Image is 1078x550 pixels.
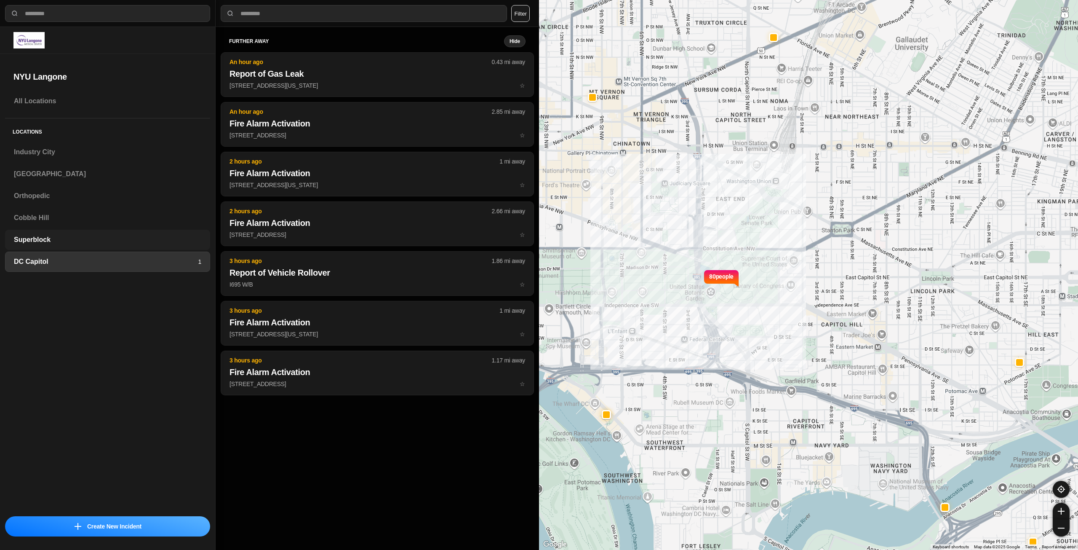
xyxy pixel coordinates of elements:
[974,545,1020,549] span: Map data ©2025 Google
[14,213,201,223] h3: Cobble Hill
[14,235,201,245] h3: Superblock
[499,157,525,166] p: 1 mi away
[14,191,201,201] h3: Orthopedic
[520,281,525,288] span: star
[734,268,740,287] img: notch
[14,96,201,106] h3: All Locations
[229,280,525,289] p: I695 W/B
[520,381,525,387] span: star
[511,5,530,22] button: Filter
[1053,503,1070,520] button: zoom-in
[510,38,520,45] small: Hide
[492,257,525,265] p: 1.86 mi away
[14,147,201,157] h3: Industry City
[87,522,141,531] p: Create New Incident
[229,131,525,140] p: [STREET_ADDRESS]
[229,167,525,179] h2: Fire Alarm Activation
[229,38,504,45] h5: further away
[221,201,534,246] button: 2 hours ago2.66 mi awayFire Alarm Activation[STREET_ADDRESS]star
[229,306,499,315] p: 3 hours ago
[229,356,492,365] p: 3 hours ago
[499,306,525,315] p: 1 mi away
[229,231,525,239] p: [STREET_ADDRESS]
[1058,525,1065,531] img: zoom-out
[520,82,525,89] span: star
[229,207,492,215] p: 2 hours ago
[221,380,534,387] a: 3 hours ago1.17 mi awayFire Alarm Activation[STREET_ADDRESS]star
[221,281,534,288] a: 3 hours ago1.86 mi awayReport of Vehicle RolloverI695 W/Bstar
[492,58,525,66] p: 0.43 mi away
[221,152,534,196] button: 2 hours ago1 mi awayFire Alarm Activation[STREET_ADDRESS][US_STATE]star
[226,9,235,18] img: search
[198,258,201,266] p: 1
[221,102,534,147] button: An hour ago2.85 mi awayFire Alarm Activation[STREET_ADDRESS]star
[229,58,492,66] p: An hour ago
[14,257,198,267] h3: DC Capitol
[492,107,525,116] p: 2.85 mi away
[221,231,534,238] a: 2 hours ago2.66 mi awayFire Alarm Activation[STREET_ADDRESS]star
[709,272,734,290] p: 80 people
[504,35,526,47] button: Hide
[221,251,534,296] button: 3 hours ago1.86 mi awayReport of Vehicle RolloverI695 W/Bstar
[229,267,525,279] h2: Report of Vehicle Rollover
[5,142,210,162] a: Industry City
[1058,508,1065,515] img: zoom-in
[13,32,45,48] img: logo
[1042,545,1075,549] a: Report a map error
[229,118,525,129] h2: Fire Alarm Activation
[229,317,525,328] h2: Fire Alarm Activation
[229,81,525,90] p: [STREET_ADDRESS][US_STATE]
[5,230,210,250] a: Superblock
[5,164,210,184] a: [GEOGRAPHIC_DATA]
[1057,486,1065,493] img: recenter
[221,301,534,346] button: 3 hours ago1 mi awayFire Alarm Activation[STREET_ADDRESS][US_STATE]star
[703,268,709,287] img: notch
[229,107,492,116] p: An hour ago
[1053,520,1070,537] button: zoom-out
[5,208,210,228] a: Cobble Hill
[229,257,492,265] p: 3 hours ago
[520,132,525,139] span: star
[229,380,525,388] p: [STREET_ADDRESS]
[5,186,210,206] a: Orthopedic
[5,118,210,142] h5: Locations
[520,331,525,338] span: star
[221,351,534,395] button: 3 hours ago1.17 mi awayFire Alarm Activation[STREET_ADDRESS]star
[221,52,534,97] button: An hour ago0.43 mi awayReport of Gas Leak[STREET_ADDRESS][US_STATE]star
[933,544,969,550] button: Keyboard shortcuts
[229,157,499,166] p: 2 hours ago
[229,366,525,378] h2: Fire Alarm Activation
[221,330,534,338] a: 3 hours ago1 mi awayFire Alarm Activation[STREET_ADDRESS][US_STATE]star
[1053,481,1070,498] button: recenter
[221,181,534,188] a: 2 hours ago1 mi awayFire Alarm Activation[STREET_ADDRESS][US_STATE]star
[229,330,525,338] p: [STREET_ADDRESS][US_STATE]
[229,181,525,189] p: [STREET_ADDRESS][US_STATE]
[1025,545,1037,549] a: Terms (opens in new tab)
[221,82,534,89] a: An hour ago0.43 mi awayReport of Gas Leak[STREET_ADDRESS][US_STATE]star
[5,252,210,272] a: DC Capitol1
[541,539,569,550] a: Open this area in Google Maps (opens a new window)
[229,68,525,80] h2: Report of Gas Leak
[492,207,525,215] p: 2.66 mi away
[520,182,525,188] span: star
[75,523,81,530] img: icon
[14,169,201,179] h3: [GEOGRAPHIC_DATA]
[5,91,210,111] a: All Locations
[13,71,202,83] h2: NYU Langone
[11,9,19,18] img: search
[221,131,534,139] a: An hour ago2.85 mi awayFire Alarm Activation[STREET_ADDRESS]star
[541,539,569,550] img: Google
[229,217,525,229] h2: Fire Alarm Activation
[5,516,210,537] button: iconCreate New Incident
[520,231,525,238] span: star
[492,356,525,365] p: 1.17 mi away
